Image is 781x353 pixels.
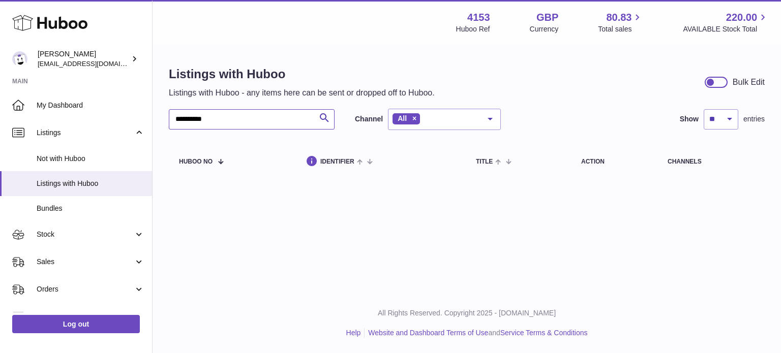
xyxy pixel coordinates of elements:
[37,101,144,110] span: My Dashboard
[37,312,144,322] span: Usage
[346,329,361,337] a: Help
[456,24,490,34] div: Huboo Ref
[37,204,144,213] span: Bundles
[683,11,769,34] a: 220.00 AVAILABLE Stock Total
[668,158,755,165] div: channels
[12,51,27,67] img: internalAdmin-4153@internal.huboo.com
[37,154,144,164] span: Not with Huboo
[37,179,144,188] span: Listings with Huboo
[581,158,647,165] div: action
[355,114,383,124] label: Channel
[12,315,140,333] a: Log out
[179,158,213,165] span: Huboo no
[733,77,765,88] div: Bulk Edit
[169,87,435,99] p: Listings with Huboo - any items here can be sent or dropped off to Huboo.
[169,66,435,82] h1: Listings with Huboo
[606,11,632,24] span: 80.83
[500,329,588,337] a: Service Terms & Conditions
[467,11,490,24] strong: 4153
[368,329,488,337] a: Website and Dashboard Terms of Use
[37,128,134,138] span: Listings
[683,24,769,34] span: AVAILABLE Stock Total
[530,24,559,34] div: Currency
[743,114,765,124] span: entries
[726,11,757,24] span: 220.00
[37,230,134,239] span: Stock
[598,11,643,34] a: 80.83 Total sales
[320,158,354,165] span: identifier
[536,11,558,24] strong: GBP
[161,308,773,318] p: All Rights Reserved. Copyright 2025 - [DOMAIN_NAME]
[38,59,149,68] span: [EMAIL_ADDRESS][DOMAIN_NAME]
[37,257,134,267] span: Sales
[398,114,407,122] span: All
[37,284,134,294] span: Orders
[476,158,493,165] span: title
[598,24,643,34] span: Total sales
[365,328,587,338] li: and
[38,49,129,69] div: [PERSON_NAME]
[680,114,699,124] label: Show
